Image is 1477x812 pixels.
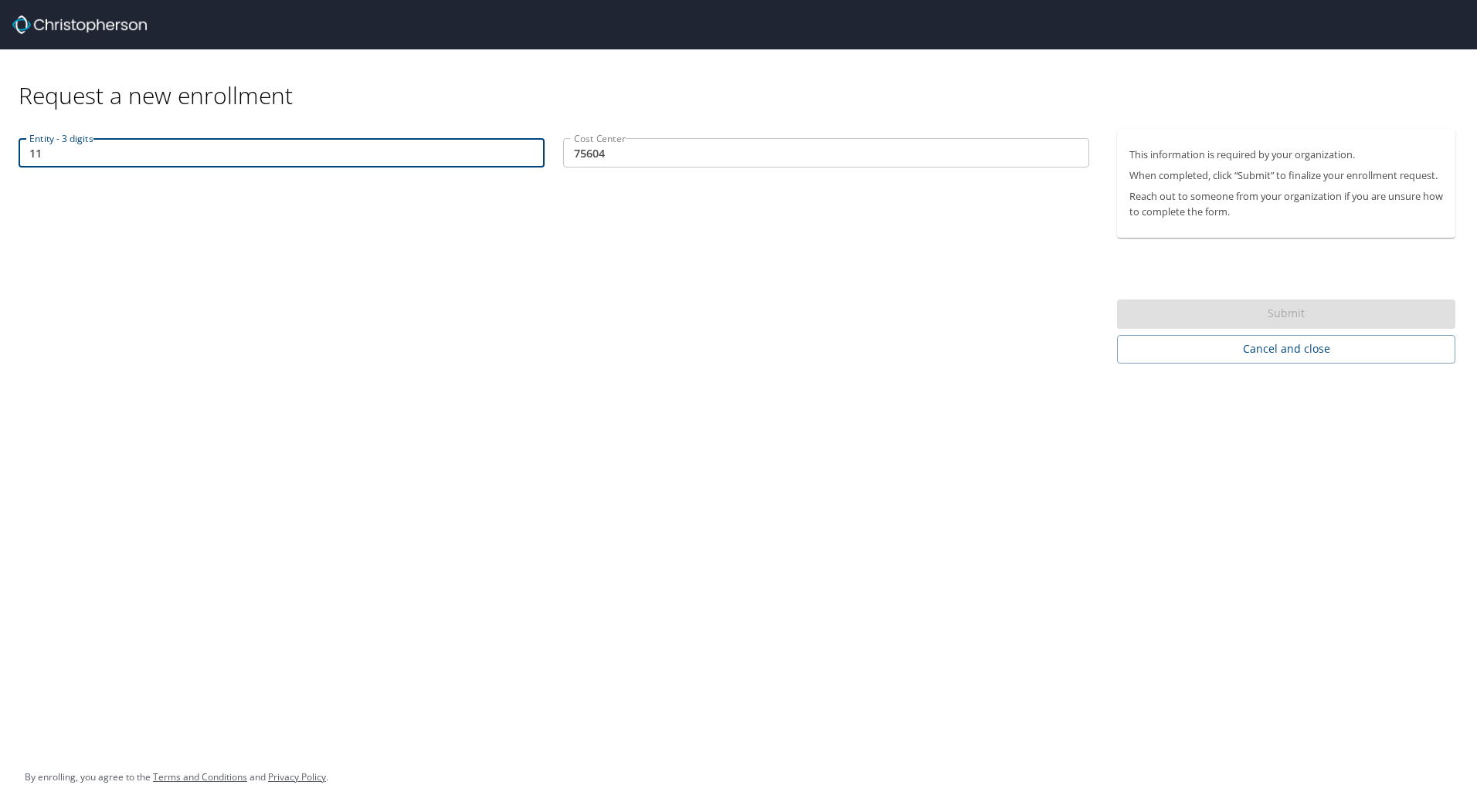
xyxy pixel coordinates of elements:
p: When completed, click “Submit” to finalize your enrollment request. [1129,168,1443,183]
div: Request a new enrollment [19,49,1468,110]
a: Privacy Policy [268,770,326,783]
button: Cancel and close [1117,335,1455,364]
p: Reach out to someone from your organization if you are unsure how to complete the form. [1129,189,1443,218]
span: Cancel and close [1129,340,1443,359]
img: cbt logo [12,15,147,34]
div: By enrolling, you agree to the and . [25,758,328,797]
p: This information is required by your organization. [1129,147,1443,162]
input: EX: [19,138,545,167]
a: Terms and Conditions [153,770,247,783]
input: EX: [563,138,1089,167]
